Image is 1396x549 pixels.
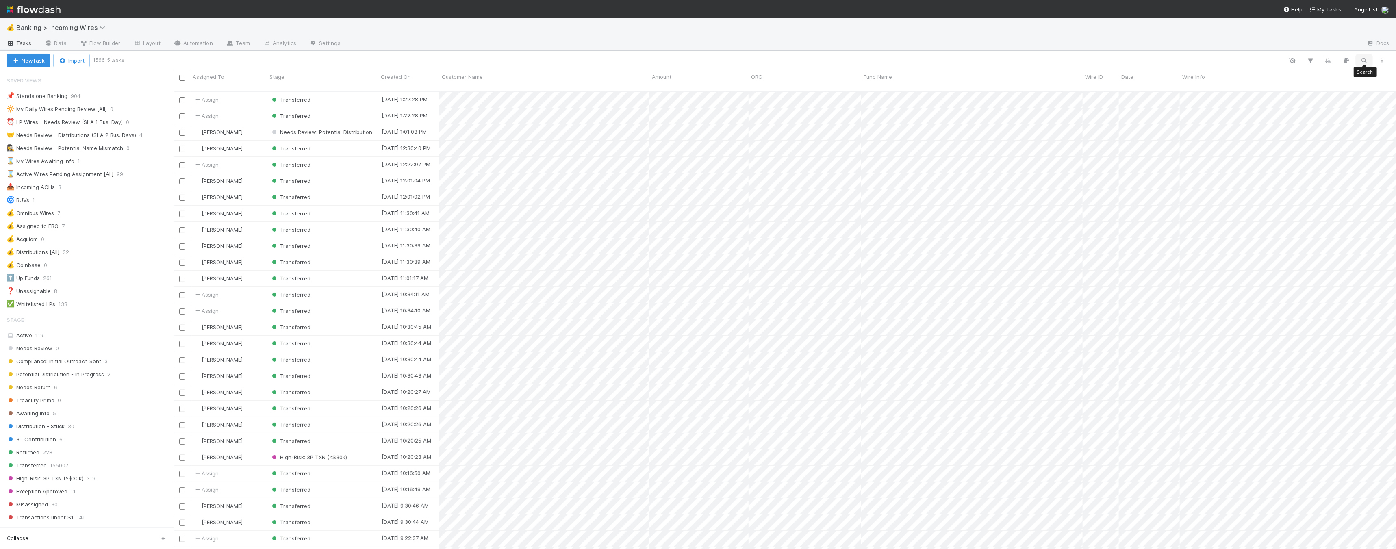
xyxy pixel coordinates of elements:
[194,405,200,412] img: avatar_eacbd5bb-7590-4455-a9e9-12dcb5674423.png
[194,275,200,282] img: avatar_eacbd5bb-7590-4455-a9e9-12dcb5674423.png
[193,534,219,542] span: Assign
[202,210,243,217] span: [PERSON_NAME]
[7,209,15,216] span: 💰
[193,226,243,234] div: [PERSON_NAME]
[126,143,138,153] span: 0
[1355,6,1378,13] span: AngelList
[7,105,15,112] span: 🔆
[7,2,61,16] img: logo-inverted-e16ddd16eac7371096b0.svg
[73,37,127,50] a: Flow Builder
[193,73,224,81] span: Assigned To
[54,382,57,393] span: 6
[179,308,185,315] input: Toggle Row Selected
[193,356,243,364] div: [PERSON_NAME]
[7,182,55,192] div: Incoming ACHs
[179,487,185,493] input: Toggle Row Selected
[179,341,185,347] input: Toggle Row Selected
[270,324,310,330] span: Transferred
[78,156,88,166] span: 1
[53,408,56,419] span: 5
[33,195,43,205] span: 1
[7,104,107,114] div: My Daily Wires Pending Review [All]
[139,130,151,140] span: 4
[58,182,69,192] span: 3
[179,243,185,250] input: Toggle Row Selected
[193,95,219,104] span: Assign
[179,162,185,168] input: Toggle Row Selected
[179,471,185,477] input: Toggle Row Selected
[193,372,243,380] div: [PERSON_NAME]
[193,518,243,526] div: [PERSON_NAME]
[270,438,310,444] span: Transferred
[1361,37,1396,50] a: Docs
[202,226,243,233] span: [PERSON_NAME]
[179,260,185,266] input: Toggle Row Selected
[193,502,243,510] div: [PERSON_NAME]
[179,438,185,445] input: Toggle Row Selected
[7,39,32,47] span: Tasks
[382,111,428,119] div: [DATE] 1:22:28 PM
[179,373,185,380] input: Toggle Row Selected
[71,486,76,497] span: 11
[193,161,219,169] div: Assign
[382,241,430,250] div: [DATE] 11:30:39 AM
[7,408,50,419] span: Awaiting Info
[179,325,185,331] input: Toggle Row Selected
[7,535,28,542] span: Collapse
[193,177,243,185] div: [PERSON_NAME]
[202,178,243,184] span: [PERSON_NAME]
[270,421,310,429] div: Transferred
[194,243,200,249] img: avatar_eacbd5bb-7590-4455-a9e9-12dcb5674423.png
[179,97,185,103] input: Toggle Row Selected
[7,170,15,177] span: ⌛
[7,91,67,101] div: Standalone Banking
[270,226,310,234] div: Transferred
[193,437,243,445] div: [PERSON_NAME]
[167,37,219,50] a: Automation
[193,242,243,250] div: [PERSON_NAME]
[7,144,15,151] span: 🕵️‍♀️
[1381,6,1389,14] img: avatar_c6c9a18c-a1dc-4048-8eac-219674057138.png
[59,299,76,309] span: 138
[382,225,430,233] div: [DATE] 11:30:40 AM
[202,519,243,525] span: [PERSON_NAME]
[194,454,200,460] img: avatar_eacbd5bb-7590-4455-a9e9-12dcb5674423.png
[7,24,15,31] span: 💰
[7,300,15,307] span: ✅
[270,503,310,509] span: Transferred
[270,258,310,266] div: Transferred
[256,37,303,50] a: Analytics
[193,144,243,152] div: [PERSON_NAME]
[57,208,68,218] span: 7
[202,405,243,412] span: [PERSON_NAME]
[38,37,73,50] a: Data
[194,421,200,428] img: avatar_eacbd5bb-7590-4455-a9e9-12dcb5674423.png
[269,73,284,81] span: Stage
[127,37,167,50] a: Layout
[382,144,431,152] div: [DATE] 12:30:40 PM
[202,438,243,444] span: [PERSON_NAME]
[7,131,15,138] span: 🤝
[193,112,219,120] span: Assign
[179,227,185,233] input: Toggle Row Selected
[270,307,310,315] div: Transferred
[382,436,431,445] div: [DATE] 10:20:25 AM
[7,72,41,89] span: Saved Views
[7,274,15,281] span: ⬆️
[7,330,172,341] div: Active
[126,117,137,127] span: 0
[7,395,54,406] span: Treasury Prime
[104,356,108,367] span: 3
[202,503,243,509] span: [PERSON_NAME]
[382,371,431,380] div: [DATE] 10:30:43 AM
[382,160,430,168] div: [DATE] 12:22:07 PM
[270,193,310,201] div: Transferred
[270,128,372,136] div: Needs Review: Potential Distribution
[193,404,243,412] div: [PERSON_NAME]
[270,112,310,120] div: Transferred
[193,193,243,201] div: [PERSON_NAME]
[270,534,310,542] div: Transferred
[7,421,65,432] span: Distribution - Stuck
[270,453,347,461] div: High-Risk: 3P TXN (<$30k)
